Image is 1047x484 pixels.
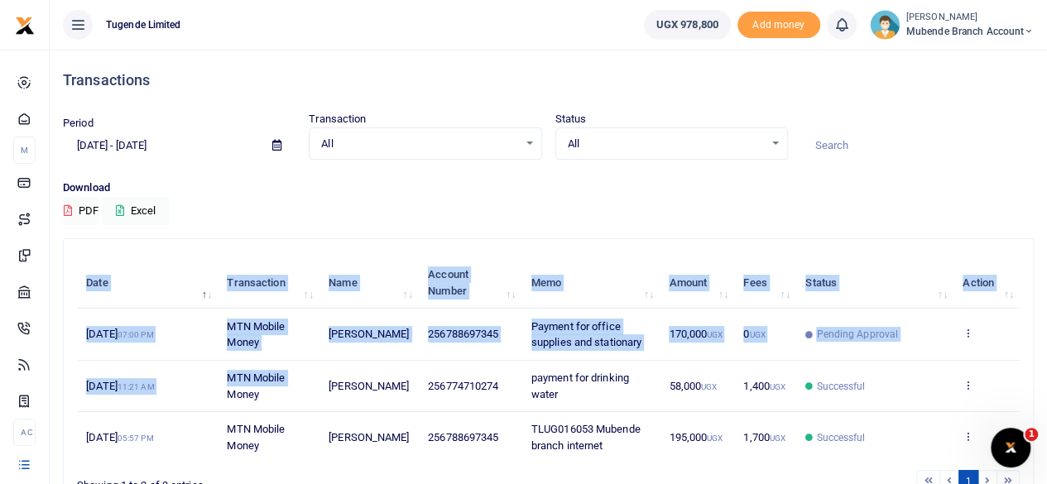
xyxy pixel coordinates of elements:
span: Pending Approval [816,327,898,342]
span: 256788697345 [428,328,498,340]
span: payment for drinking water [531,371,629,400]
span: 256774710274 [428,380,498,392]
span: [DATE] [86,328,153,340]
span: MTN Mobile Money [227,371,285,400]
span: Payment for office supplies and stationary [531,320,641,349]
span: Successful [816,430,865,445]
span: Successful [816,379,865,394]
small: 11:21 AM [118,382,155,391]
input: Search [801,132,1034,160]
span: All [568,136,764,152]
a: Add money [737,17,820,30]
small: UGX [770,434,785,443]
small: UGX [770,382,785,391]
span: [PERSON_NAME] [329,431,409,443]
a: logo-small logo-large logo-large [15,18,35,31]
span: Add money [737,12,820,39]
span: TLUG016053 Mubende branch internet [531,423,641,452]
span: MTN Mobile Money [227,423,285,452]
label: Transaction [309,111,366,127]
p: Download [63,180,1034,197]
li: Wallet ballance [637,10,737,40]
span: 170,000 [669,328,723,340]
small: UGX [749,330,765,339]
li: Toup your wallet [737,12,820,39]
input: select period [63,132,259,160]
span: 195,000 [669,431,723,443]
small: 07:00 PM [118,330,154,339]
span: All [321,136,517,152]
a: profile-user [PERSON_NAME] Mubende Branch Account [870,10,1034,40]
small: 05:57 PM [118,434,154,443]
span: Mubende Branch Account [906,24,1034,39]
span: 58,000 [669,380,717,392]
th: Amount: activate to sort column ascending [660,257,734,309]
span: 0 [743,328,765,340]
label: Status [555,111,587,127]
span: [PERSON_NAME] [329,380,409,392]
span: 256788697345 [428,431,498,443]
img: logo-small [15,16,35,36]
th: Fees: activate to sort column ascending [734,257,796,309]
span: Tugende Limited [99,17,188,32]
th: Memo: activate to sort column ascending [522,257,660,309]
th: Status: activate to sort column ascending [796,257,953,309]
small: UGX [701,382,717,391]
span: [DATE] [86,380,154,392]
th: Transaction: activate to sort column ascending [218,257,319,309]
li: M [13,137,36,164]
small: UGX [707,330,723,339]
h4: Transactions [63,71,1034,89]
button: PDF [63,197,99,225]
th: Account Number: activate to sort column ascending [419,257,522,309]
span: 1,400 [743,380,785,392]
small: [PERSON_NAME] [906,11,1034,25]
small: UGX [707,434,723,443]
th: Name: activate to sort column ascending [319,257,419,309]
label: Period [63,115,94,132]
img: profile-user [870,10,900,40]
span: UGX 978,800 [656,17,718,33]
li: Ac [13,419,36,446]
span: 1 [1025,428,1038,441]
th: Action: activate to sort column ascending [953,257,1020,309]
iframe: Intercom live chat [991,428,1030,467]
span: 1,700 [743,431,785,443]
span: [PERSON_NAME] [329,328,409,340]
button: Excel [102,197,170,225]
span: [DATE] [86,431,153,443]
span: MTN Mobile Money [227,320,285,349]
th: Date: activate to sort column descending [77,257,218,309]
a: UGX 978,800 [644,10,731,40]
